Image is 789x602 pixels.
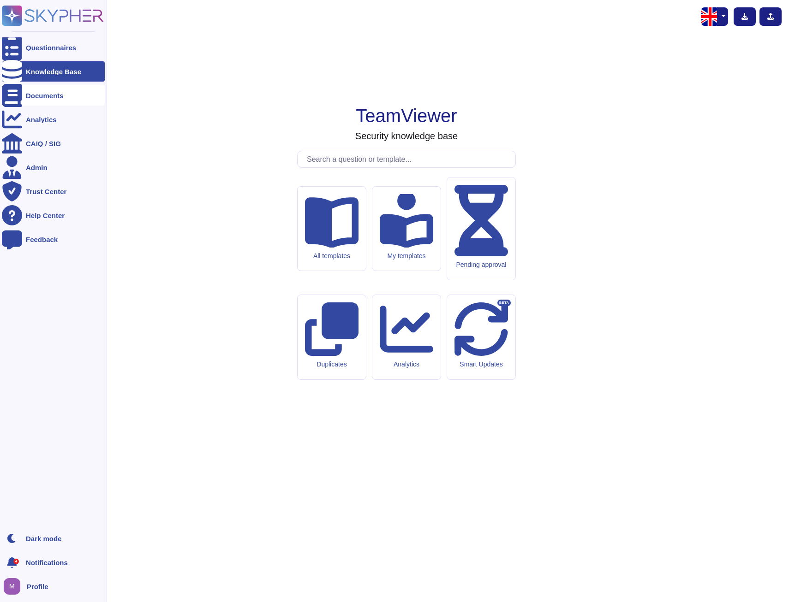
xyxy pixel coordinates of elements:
[302,151,515,167] input: Search a question or template...
[2,85,105,106] a: Documents
[26,188,66,195] div: Trust Center
[497,300,511,306] div: BETA
[380,252,433,260] div: My templates
[26,164,48,171] div: Admin
[2,157,105,177] a: Admin
[26,535,62,542] div: Dark mode
[26,212,65,219] div: Help Center
[356,105,457,127] h1: TeamViewer
[454,261,508,269] div: Pending approval
[701,7,719,26] img: en
[26,44,76,51] div: Questionnaires
[355,130,458,142] h3: Security knowledge base
[26,140,61,147] div: CAIQ / SIG
[26,92,64,99] div: Documents
[4,578,20,595] img: user
[2,37,105,58] a: Questionnaires
[27,583,48,590] span: Profile
[26,68,81,75] div: Knowledge Base
[2,133,105,153] a: CAIQ / SIG
[305,360,359,368] div: Duplicates
[2,205,105,225] a: Help Center
[2,229,105,249] a: Feedback
[13,559,19,564] div: 4
[26,559,68,566] span: Notifications
[454,360,508,368] div: Smart Updates
[2,109,105,130] a: Analytics
[305,252,359,260] div: All templates
[2,576,27,596] button: user
[380,360,433,368] div: Analytics
[26,116,57,123] div: Analytics
[2,61,105,82] a: Knowledge Base
[26,236,58,243] div: Feedback
[2,181,105,201] a: Trust Center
